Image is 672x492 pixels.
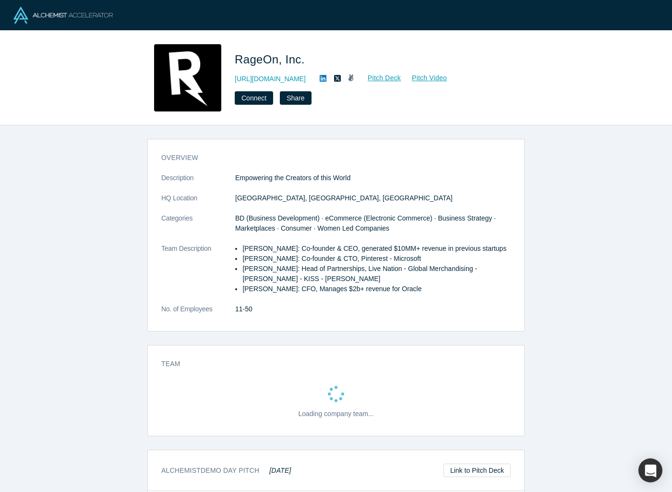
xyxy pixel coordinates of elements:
dd: 11-50 [235,304,511,314]
em: [DATE] [269,467,291,474]
dt: Description [161,173,235,193]
li: [PERSON_NAME]: Head of Partnerships, Live Nation - Global Merchandising - [PERSON_NAME] - KISS - ... [242,264,511,284]
dt: HQ Location [161,193,235,213]
li: [PERSON_NAME]: Co-founder & CEO, generated $10MM+ revenue in previous startups [242,244,511,254]
a: Pitch Deck [357,73,401,84]
img: Alchemist Logo [13,7,113,24]
dt: Categories [161,213,235,244]
button: Share [280,91,311,105]
p: Loading company team... [298,409,373,419]
p: Empowering the Creators of this World [235,173,511,183]
dt: No. of Employees [161,304,235,324]
img: RageOn, Inc.'s Logo [154,44,221,111]
h3: Alchemist Demo Day Pitch [161,466,291,476]
a: Pitch Video [401,73,447,84]
button: Connect [235,91,273,105]
dd: [GEOGRAPHIC_DATA], [GEOGRAPHIC_DATA], [GEOGRAPHIC_DATA] [235,193,511,203]
h3: overview [161,153,497,163]
dt: Team Description [161,244,235,304]
h3: Team [161,359,497,369]
a: Link to Pitch Deck [444,464,511,477]
a: [URL][DOMAIN_NAME] [235,74,306,84]
span: RageOn, Inc. [235,53,308,66]
span: BD (Business Development) · eCommerce (Electronic Commerce) · Business Strategy · Marketplaces · ... [235,214,496,232]
li: [PERSON_NAME]: CFO, Manages $2b+ revenue for Oracle [242,284,511,294]
li: [PERSON_NAME]: Co-founder & CTO, Pinterest - Microsoft [242,254,511,264]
